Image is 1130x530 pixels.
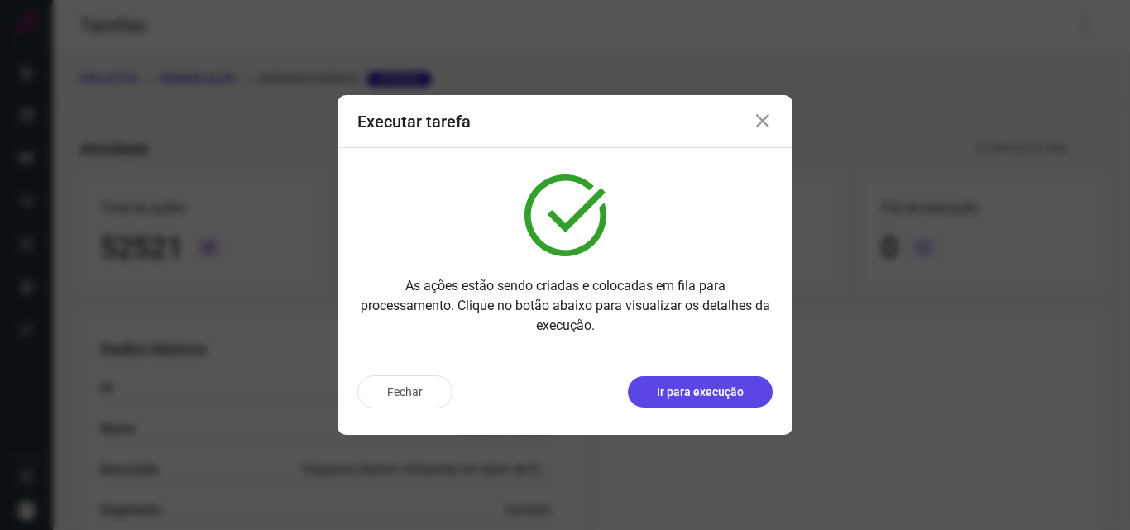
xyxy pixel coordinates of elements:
h3: Executar tarefa [357,112,471,131]
p: As ações estão sendo criadas e colocadas em fila para processamento. Clique no botão abaixo para ... [357,276,773,336]
img: verified.svg [524,174,606,256]
p: Ir para execução [657,384,744,401]
button: Fechar [357,375,452,408]
button: Ir para execução [628,376,773,408]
